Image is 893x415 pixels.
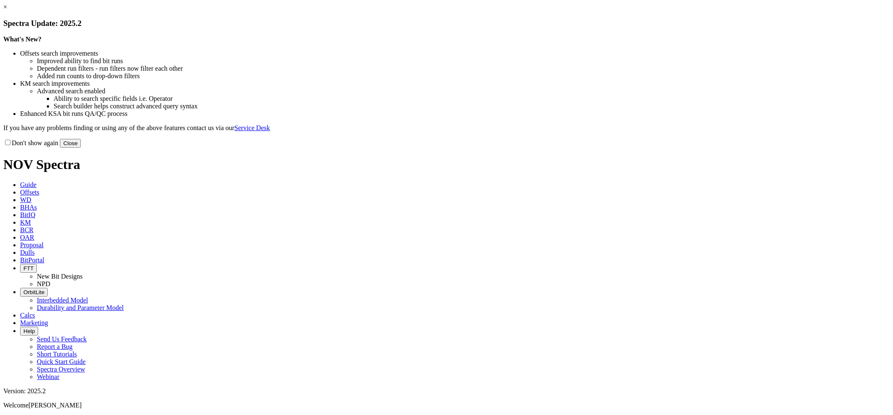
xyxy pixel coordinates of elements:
li: Offsets search improvements [20,50,890,57]
span: BHAs [20,204,37,211]
li: Improved ability to find bit runs [37,57,890,65]
span: Dulls [20,249,35,256]
li: Advanced search enabled [37,87,890,95]
span: KM [20,219,31,226]
span: BitIQ [20,211,35,218]
div: Version: 2025.2 [3,387,890,395]
li: Dependent run filters - run filters now filter each other [37,65,890,72]
h1: NOV Spectra [3,157,890,172]
a: × [3,3,7,10]
a: New Bit Designs [37,273,82,280]
li: Added run counts to drop-down filters [37,72,890,80]
label: Don't show again [3,139,58,146]
span: Calcs [20,312,35,319]
button: Close [60,139,81,148]
span: FTT [23,265,33,272]
li: Ability to search specific fields i.e. Operator [54,95,890,102]
p: Welcome [3,402,890,409]
a: NPD [37,280,50,287]
span: Help [23,328,35,334]
a: Send Us Feedback [37,336,87,343]
span: [PERSON_NAME] [28,402,82,409]
span: BitPortal [20,256,44,264]
span: BCR [20,226,33,233]
strong: What's New? [3,36,41,43]
a: Interbedded Model [37,297,88,304]
a: Spectra Overview [37,366,85,373]
li: Search builder helps construct advanced query syntax [54,102,890,110]
input: Don't show again [5,140,10,145]
li: Enhanced KSA bit runs QA/QC process [20,110,890,118]
h3: Spectra Update: 2025.2 [3,19,890,28]
a: Service Desk [234,124,270,131]
a: Short Tutorials [37,351,77,358]
span: Offsets [20,189,39,196]
span: OAR [20,234,34,241]
a: Report a Bug [37,343,72,350]
a: Webinar [37,373,59,380]
a: Durability and Parameter Model [37,304,124,311]
p: If you have any problems finding or using any of the above features contact us via our [3,124,890,132]
span: Marketing [20,319,48,326]
span: Guide [20,181,36,188]
span: Proposal [20,241,44,248]
li: KM search improvements [20,80,890,87]
a: Quick Start Guide [37,358,85,365]
span: OrbitLite [23,289,44,295]
span: WD [20,196,31,203]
